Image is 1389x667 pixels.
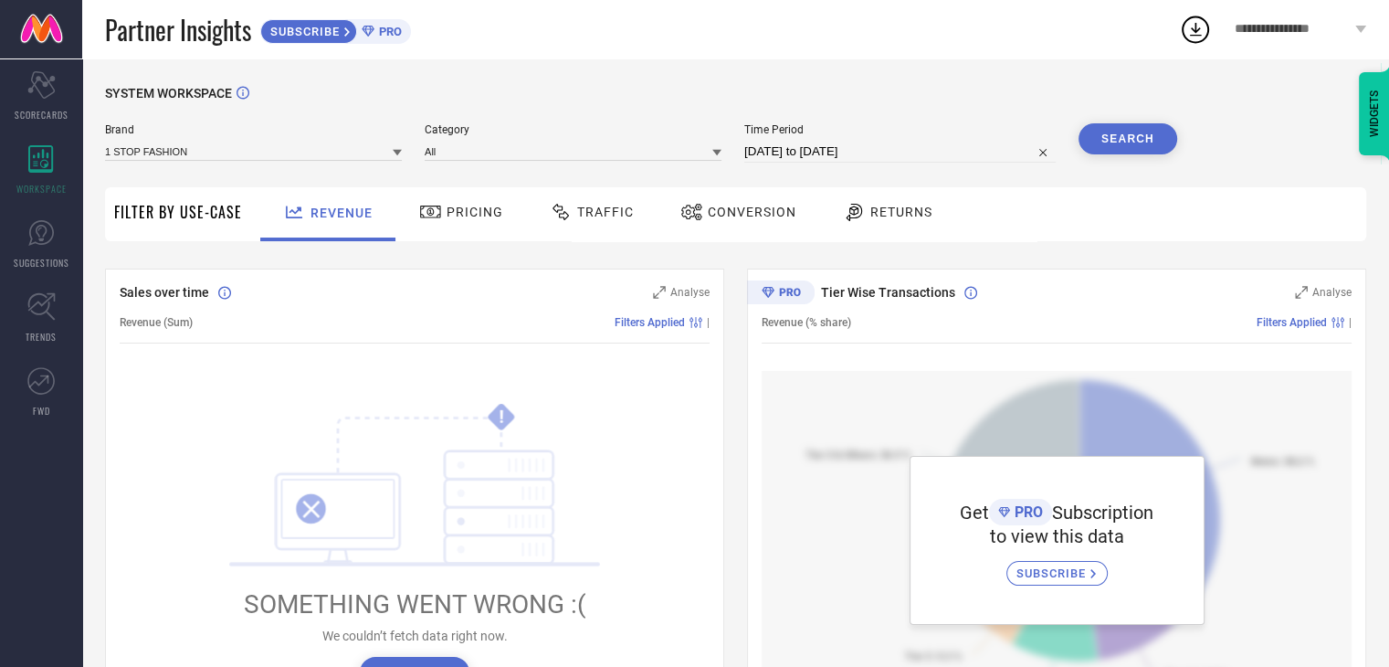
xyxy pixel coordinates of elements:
[960,502,989,524] span: Get
[500,407,504,428] tspan: !
[1006,547,1108,586] a: SUBSCRIBE
[16,182,67,196] span: WORKSPACE
[33,404,50,418] span: FWD
[15,108,68,122] span: SCORECARDS
[120,285,209,300] span: Sales over time
[670,286,710,299] span: Analyse
[425,123,721,136] span: Category
[1312,286,1352,299] span: Analyse
[870,205,932,219] span: Returns
[615,316,685,329] span: Filters Applied
[1179,13,1212,46] div: Open download list
[990,525,1124,547] span: to view this data
[744,141,1056,163] input: Select time period
[120,316,193,329] span: Revenue (Sum)
[260,15,411,44] a: SUBSCRIBEPRO
[14,256,69,270] span: SUGGESTIONS
[261,25,344,38] span: SUBSCRIBE
[1010,503,1043,521] span: PRO
[310,206,373,220] span: Revenue
[1052,502,1153,524] span: Subscription
[744,123,1056,136] span: Time Period
[447,205,503,219] span: Pricing
[1349,316,1352,329] span: |
[26,330,57,344] span: TRENDS
[707,316,710,329] span: |
[374,25,402,38] span: PRO
[762,316,851,329] span: Revenue (% share)
[747,281,815,308] div: Premium
[114,201,242,223] span: Filter By Use-Case
[244,589,586,619] span: SOMETHING WENT WRONG :(
[105,11,251,48] span: Partner Insights
[577,205,634,219] span: Traffic
[653,286,666,299] svg: Zoom
[821,285,955,300] span: Tier Wise Transactions
[105,86,232,101] span: SYSTEM WORKSPACE
[1079,123,1177,154] button: Search
[1257,316,1327,329] span: Filters Applied
[1016,566,1090,580] span: SUBSCRIBE
[708,205,796,219] span: Conversion
[1295,286,1308,299] svg: Zoom
[105,123,402,136] span: Brand
[322,629,508,643] span: We couldn’t fetch data right now.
